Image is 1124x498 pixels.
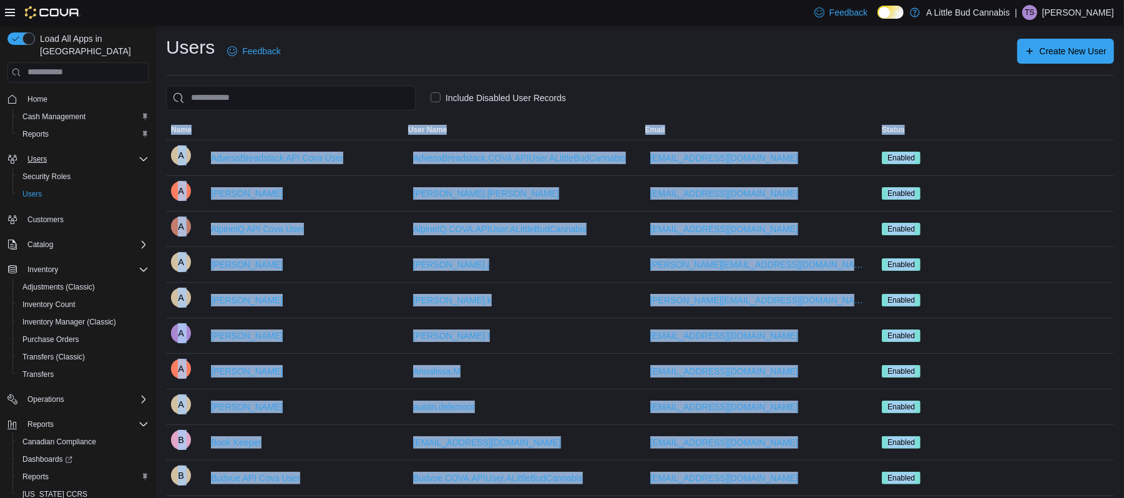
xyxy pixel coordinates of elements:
a: Transfers (Classic) [17,349,90,364]
button: [EMAIL_ADDRESS][DOMAIN_NAME] [645,217,803,242]
button: Reports [12,125,154,143]
span: Enabled [887,472,915,484]
div: Budvue [171,466,191,486]
a: Security Roles [17,169,76,184]
span: Reports [17,127,149,142]
p: A Little Bud Cannabis [926,5,1010,20]
span: Load All Apps in [GEOGRAPHIC_DATA] [35,32,149,57]
span: Purchase Orders [22,334,79,344]
span: A [178,394,184,414]
button: Transfers (Classic) [12,348,154,366]
button: austin.delemont [408,394,480,419]
span: A [178,145,184,165]
span: [PERSON_NAME][EMAIL_ADDRESS][DOMAIN_NAME] [650,258,867,271]
div: Book [171,430,191,450]
span: Catalog [22,237,149,252]
span: Inventory [22,262,149,277]
button: [EMAIL_ADDRESS][DOMAIN_NAME] [645,323,803,348]
span: [PERSON_NAME] [211,258,283,271]
span: Enabled [882,223,921,235]
span: Transfers (Classic) [17,349,149,364]
button: Purchase Orders [12,331,154,348]
button: [PERSON_NAME] [206,323,288,348]
button: Annalissa.M [408,359,466,384]
button: Create New User [1017,39,1114,64]
span: Enabled [882,152,921,164]
button: [PERSON_NAME][EMAIL_ADDRESS][DOMAIN_NAME] [645,252,872,277]
span: [EMAIL_ADDRESS][DOMAIN_NAME] [650,472,798,484]
span: [PERSON_NAME].[PERSON_NAME] [413,187,559,200]
button: [PERSON_NAME].t [408,323,495,348]
span: Enabled [882,294,921,306]
span: Canadian Compliance [17,434,149,449]
span: A [178,217,184,237]
button: [PERSON_NAME] [206,252,288,277]
button: AlpineIQ API Cova User [206,217,309,242]
span: [EMAIL_ADDRESS][DOMAIN_NAME] [650,365,798,378]
span: AdvesaBreadstack.COVA.APIUser.ALittleBudCannabis [413,152,626,164]
button: Reports [12,468,154,486]
div: AlpineIQ [171,217,191,237]
div: Amanda [171,288,191,308]
a: Dashboards [17,452,77,467]
span: Inventory [27,265,58,275]
span: Enabled [887,401,915,413]
button: Reports [2,416,154,433]
span: Inventory Manager (Classic) [22,317,116,327]
span: Customers [27,215,64,225]
span: AlpineIQ.COVA.APIUser.ALittleBudCannabis [413,223,587,235]
button: Book Keeper [206,430,266,455]
a: Home [22,92,52,107]
button: Adjustments (Classic) [12,278,154,296]
span: Customers [22,212,149,227]
div: Tiffany Smith [1022,5,1037,20]
span: Budvue API Cova User [211,472,300,484]
a: Inventory Manager (Classic) [17,315,121,330]
span: Enabled [887,259,915,270]
button: AdvesaBreadstack.COVA.APIUser.ALittleBudCannabis [408,145,631,170]
span: Enabled [882,401,921,413]
button: Operations [2,391,154,408]
span: Feedback [242,45,280,57]
span: B [178,466,184,486]
button: [EMAIL_ADDRESS][DOMAIN_NAME] [645,466,803,491]
span: Enabled [887,437,915,448]
button: [PERSON_NAME] [206,288,288,313]
button: [PERSON_NAME] [206,359,288,384]
input: Dark Mode [877,6,904,19]
button: Canadian Compliance [12,433,154,451]
button: Users [22,152,52,167]
button: AlpineIQ.COVA.APIUser.ALittleBudCannabis [408,217,592,242]
button: Budvue API Cova User [206,466,305,491]
div: Annalissa [171,359,191,379]
button: [EMAIL_ADDRESS][DOMAIN_NAME] [645,359,803,384]
span: Enabled [887,152,915,164]
span: [PERSON_NAME] [211,330,283,342]
span: Annalissa.M [413,365,461,378]
button: Users [2,150,154,168]
button: Inventory Manager (Classic) [12,313,154,331]
h1: Users [166,35,215,60]
button: [PERSON_NAME].j [408,252,494,277]
button: [EMAIL_ADDRESS][DOMAIN_NAME] [645,181,803,206]
button: Home [2,90,154,108]
span: Security Roles [17,169,149,184]
button: [PERSON_NAME] [206,394,288,419]
span: B [178,430,184,450]
span: Enabled [887,188,915,199]
span: [PERSON_NAME] [211,365,283,378]
button: [EMAIL_ADDRESS][DOMAIN_NAME] [645,430,803,455]
span: Enabled [882,330,921,342]
div: Austin [171,394,191,414]
span: Enabled [882,258,921,271]
span: Enabled [882,472,921,484]
span: Security Roles [22,172,71,182]
a: Inventory Count [17,297,81,312]
span: Canadian Compliance [22,437,96,447]
span: [PERSON_NAME] [211,187,283,200]
button: [PERSON_NAME].[PERSON_NAME] [408,181,564,206]
span: Reports [22,417,149,432]
span: Dashboards [22,454,72,464]
span: austin.delemont [413,401,475,413]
